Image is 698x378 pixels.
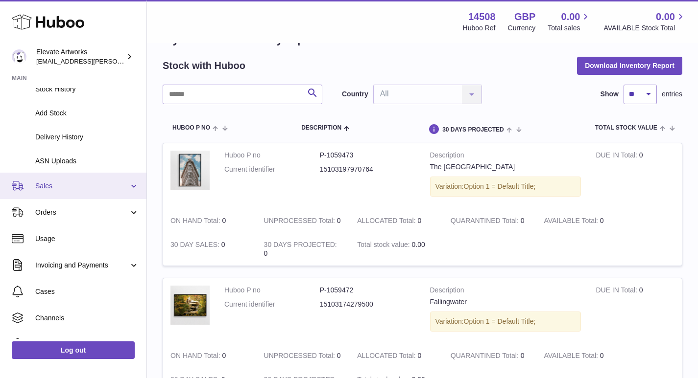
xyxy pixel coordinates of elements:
[514,10,535,23] strong: GBP
[442,127,504,133] span: 30 DAYS PROJECTED
[521,217,525,224] span: 0
[662,89,682,99] span: entries
[536,209,630,233] td: 0
[603,23,686,33] span: AVAILABLE Stock Total
[36,57,196,65] span: [EMAIL_ADDRESS][PERSON_NAME][DOMAIN_NAME]
[224,300,320,309] dt: Current identifier
[451,352,521,362] strong: QUARANTINED Total
[35,109,139,118] span: Add Stock
[170,151,210,190] img: product image
[588,278,682,344] td: 0
[548,10,591,33] a: 0.00 Total sales
[257,233,350,266] td: 0
[320,286,415,295] dd: P-1059472
[36,47,124,66] div: Elevate Artworks
[544,217,600,227] strong: AVAILABLE Total
[430,162,581,172] div: The [GEOGRAPHIC_DATA]
[468,10,496,23] strong: 14508
[412,241,425,248] span: 0.00
[596,286,639,296] strong: DUE IN Total
[35,261,129,270] span: Invoicing and Payments
[357,241,411,251] strong: Total stock value
[430,311,581,332] div: Variation:
[320,165,415,174] dd: 15103197970764
[163,233,257,266] td: 0
[430,177,581,197] div: Variation:
[35,234,139,244] span: Usage
[35,133,139,142] span: Delivery History
[595,125,657,131] span: Total stock value
[170,352,222,362] strong: ON HAND Total
[264,352,337,362] strong: UNPROCESSED Total
[163,209,257,233] td: 0
[350,344,443,368] td: 0
[544,352,600,362] strong: AVAILABLE Total
[224,151,320,160] dt: Huboo P no
[264,241,337,251] strong: 30 DAYS PROJECTED
[12,341,135,359] a: Log out
[357,217,417,227] strong: ALLOCATED Total
[35,85,139,94] span: Stock History
[508,23,536,33] div: Currency
[536,344,630,368] td: 0
[170,217,222,227] strong: ON HAND Total
[163,59,245,72] h2: Stock with Huboo
[320,151,415,160] dd: P-1059473
[35,181,129,191] span: Sales
[350,209,443,233] td: 0
[596,151,639,161] strong: DUE IN Total
[170,286,210,325] img: product image
[430,151,581,162] strong: Description
[561,10,580,23] span: 0.00
[170,241,221,251] strong: 30 DAY SALES
[264,217,337,227] strong: UNPROCESSED Total
[430,297,581,307] div: Fallingwater
[342,89,368,99] label: Country
[35,208,129,217] span: Orders
[257,209,350,233] td: 0
[588,143,682,209] td: 0
[320,300,415,309] dd: 15103174279500
[35,156,139,166] span: ASN Uploads
[257,344,350,368] td: 0
[601,89,619,99] label: Show
[521,352,525,359] span: 0
[464,182,536,190] span: Option 1 = Default Title;
[464,317,536,325] span: Option 1 = Default Title;
[224,165,320,174] dt: Current identifier
[35,287,139,296] span: Cases
[656,10,675,23] span: 0.00
[451,217,521,227] strong: QUARANTINED Total
[577,57,682,74] button: Download Inventory Report
[603,10,686,33] a: 0.00 AVAILABLE Stock Total
[463,23,496,33] div: Huboo Ref
[548,23,591,33] span: Total sales
[163,344,257,368] td: 0
[301,125,341,131] span: Description
[357,352,417,362] strong: ALLOCATED Total
[224,286,320,295] dt: Huboo P no
[172,125,210,131] span: Huboo P no
[430,286,581,297] strong: Description
[12,49,26,64] img: conor.barry@elevateartworks.com
[35,313,139,323] span: Channels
